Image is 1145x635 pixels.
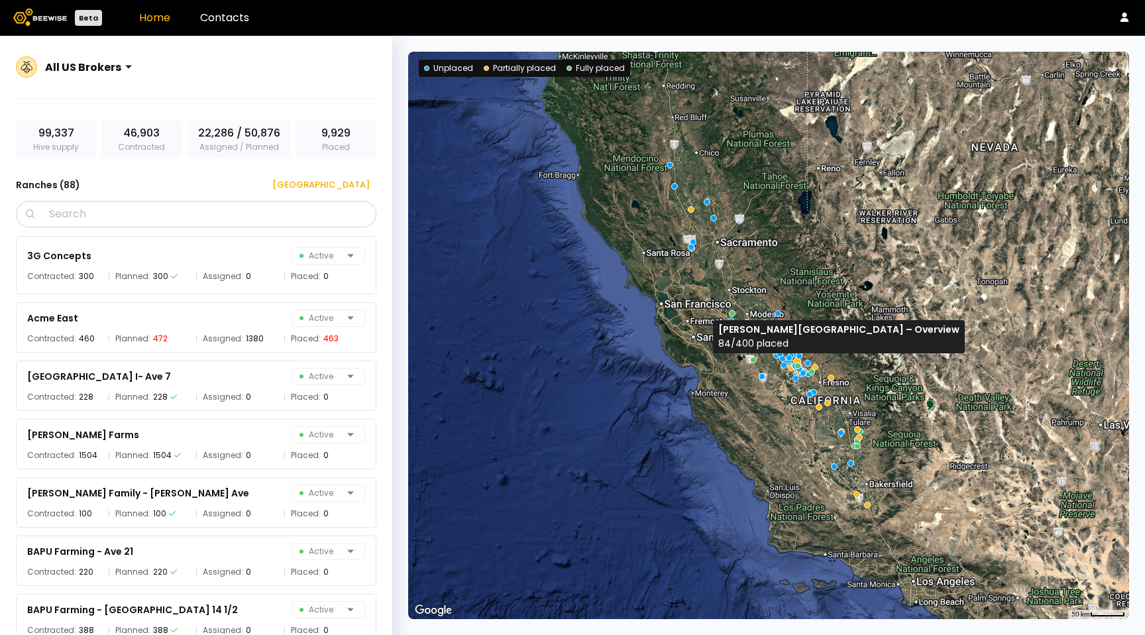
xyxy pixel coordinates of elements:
span: Active [300,485,342,501]
div: 0 [246,270,251,283]
div: 463 [323,332,339,345]
div: Fully placed [567,62,625,74]
span: Assigned: [203,270,243,283]
span: Contracted: [27,449,76,462]
span: Placed: [291,449,321,462]
div: 0 [323,390,329,404]
div: 0 [246,449,251,462]
span: Active [300,602,342,618]
div: 0 [246,507,251,520]
div: 0 [323,270,329,283]
span: Placed: [291,270,321,283]
div: 0 [246,390,251,404]
div: Placed [296,120,376,158]
span: 46,903 [123,125,160,141]
div: 1380 [246,332,264,345]
img: Beewise logo [13,9,67,26]
span: Placed: [291,507,321,520]
div: 0 [246,565,251,579]
span: Assigned: [203,507,243,520]
div: [PERSON_NAME] Farms [27,427,139,443]
div: Beta [75,10,102,26]
span: Planned: [115,390,150,404]
p: 84/400 placed [718,337,959,351]
div: 300 [153,270,168,283]
span: 50 km [1071,610,1090,618]
span: Planned: [115,332,150,345]
div: 100 [79,507,92,520]
span: Contracted: [27,390,76,404]
div: 0 [323,449,329,462]
div: 460 [79,332,95,345]
div: 220 [153,565,168,579]
span: Placed: [291,565,321,579]
span: Placed: [291,332,321,345]
span: Assigned: [203,332,243,345]
button: [GEOGRAPHIC_DATA] [256,174,376,196]
span: Active [300,248,342,264]
span: 9,929 [321,125,351,141]
span: Planned: [115,507,150,520]
div: 100 [153,507,166,520]
span: Planned: [115,565,150,579]
span: 99,337 [38,125,74,141]
span: Placed: [291,390,321,404]
span: Contracted: [27,507,76,520]
a: Contacts [200,10,249,25]
div: Contracted [101,120,182,158]
div: [GEOGRAPHIC_DATA] [263,178,370,192]
button: Map Scale: 50 km per 49 pixels [1067,610,1129,619]
div: Unplaced [424,62,473,74]
div: 472 [153,332,168,345]
div: 3G Concepts [27,248,91,264]
div: 228 [79,390,93,404]
div: 300 [79,270,94,283]
span: Active [300,427,342,443]
span: Contracted: [27,332,76,345]
span: Assigned: [203,565,243,579]
a: Home [139,10,170,25]
span: Planned: [115,270,150,283]
span: Planned: [115,449,150,462]
span: Contracted: [27,270,76,283]
div: [PERSON_NAME] Family - [PERSON_NAME] Ave [27,485,249,501]
p: [PERSON_NAME][GEOGRAPHIC_DATA] – Overview [718,323,959,337]
span: Assigned: [203,390,243,404]
div: Acme East [27,310,78,326]
span: 22,286 / 50,876 [198,125,280,141]
img: Google [411,602,455,619]
div: 220 [79,565,93,579]
div: 1504 [79,449,97,462]
span: Assigned: [203,449,243,462]
a: Open this area in Google Maps (opens a new window) [411,602,455,619]
div: 0 [323,507,329,520]
span: Active [300,310,342,326]
div: 1504 [153,449,172,462]
h3: Ranches ( 88 ) [16,176,80,194]
div: 228 [153,390,168,404]
span: Contracted: [27,565,76,579]
span: Active [300,544,342,559]
div: BAPU Farming - Ave 21 [27,544,133,559]
div: Partially placed [484,62,556,74]
div: Assigned / Planned [188,120,291,158]
div: BAPU Farming - [GEOGRAPHIC_DATA] 14 1/2 [27,602,238,618]
div: 0 [323,565,329,579]
div: All US Brokers [45,59,121,76]
div: Hive supply [16,120,96,158]
div: [GEOGRAPHIC_DATA] I- Ave 7 [27,369,171,384]
span: Active [300,369,342,384]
